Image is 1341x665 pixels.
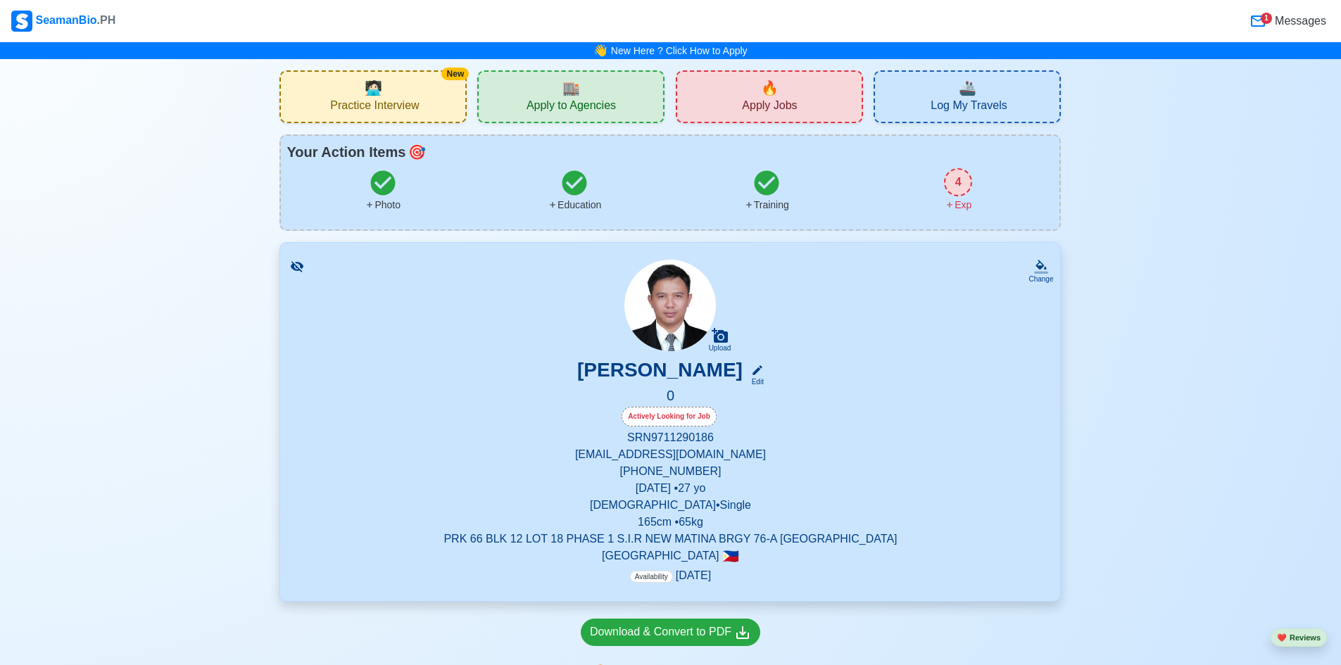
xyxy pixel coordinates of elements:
div: SeamanBio [11,11,115,32]
div: 1 [1261,13,1272,24]
p: [DEMOGRAPHIC_DATA] • Single [297,497,1043,514]
div: Upload [709,344,731,353]
span: .PH [97,14,116,26]
span: new [761,77,779,99]
p: SRN 9711290186 [297,429,1043,446]
span: todo [408,141,426,163]
p: [PHONE_NUMBER] [297,463,1043,480]
h3: [PERSON_NAME] [577,358,743,387]
span: Log My Travels [931,99,1007,116]
span: Messages [1272,13,1326,30]
span: Availability [630,571,673,583]
div: Photo [365,198,401,213]
span: Practice Interview [330,99,419,116]
span: Apply Jobs [742,99,797,116]
a: Download & Convert to PDF [581,619,760,646]
div: Actively Looking for Job [622,407,717,426]
p: [GEOGRAPHIC_DATA] [297,547,1043,564]
p: 165 cm • 65 kg [297,514,1043,531]
div: New [441,68,469,80]
a: New Here ? Click How to Apply [611,45,748,56]
div: Download & Convert to PDF [590,623,751,641]
span: interview [365,77,382,99]
h5: 0 [297,387,1043,407]
span: travel [959,77,976,99]
span: 🇵🇭 [722,550,739,563]
span: bell [590,39,611,61]
button: heartReviews [1271,628,1327,647]
span: heart [1277,633,1287,642]
div: Training [744,198,789,213]
p: [DATE] [630,567,711,584]
div: Education [548,198,601,213]
p: PRK 66 BLK 12 LOT 18 PHASE 1 S.I.R NEW MATINA BRGY 76-A [GEOGRAPHIC_DATA] [297,531,1043,547]
p: [EMAIL_ADDRESS][DOMAIN_NAME] [297,446,1043,463]
span: Apply to Agencies [527,99,616,116]
p: [DATE] • 27 yo [297,480,1043,497]
div: Edit [745,376,764,387]
img: Logo [11,11,32,32]
div: Change [1028,274,1053,284]
div: Exp [945,198,971,213]
div: 4 [944,168,972,196]
div: Your Action Items [287,141,1054,163]
span: agencies [562,77,580,99]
